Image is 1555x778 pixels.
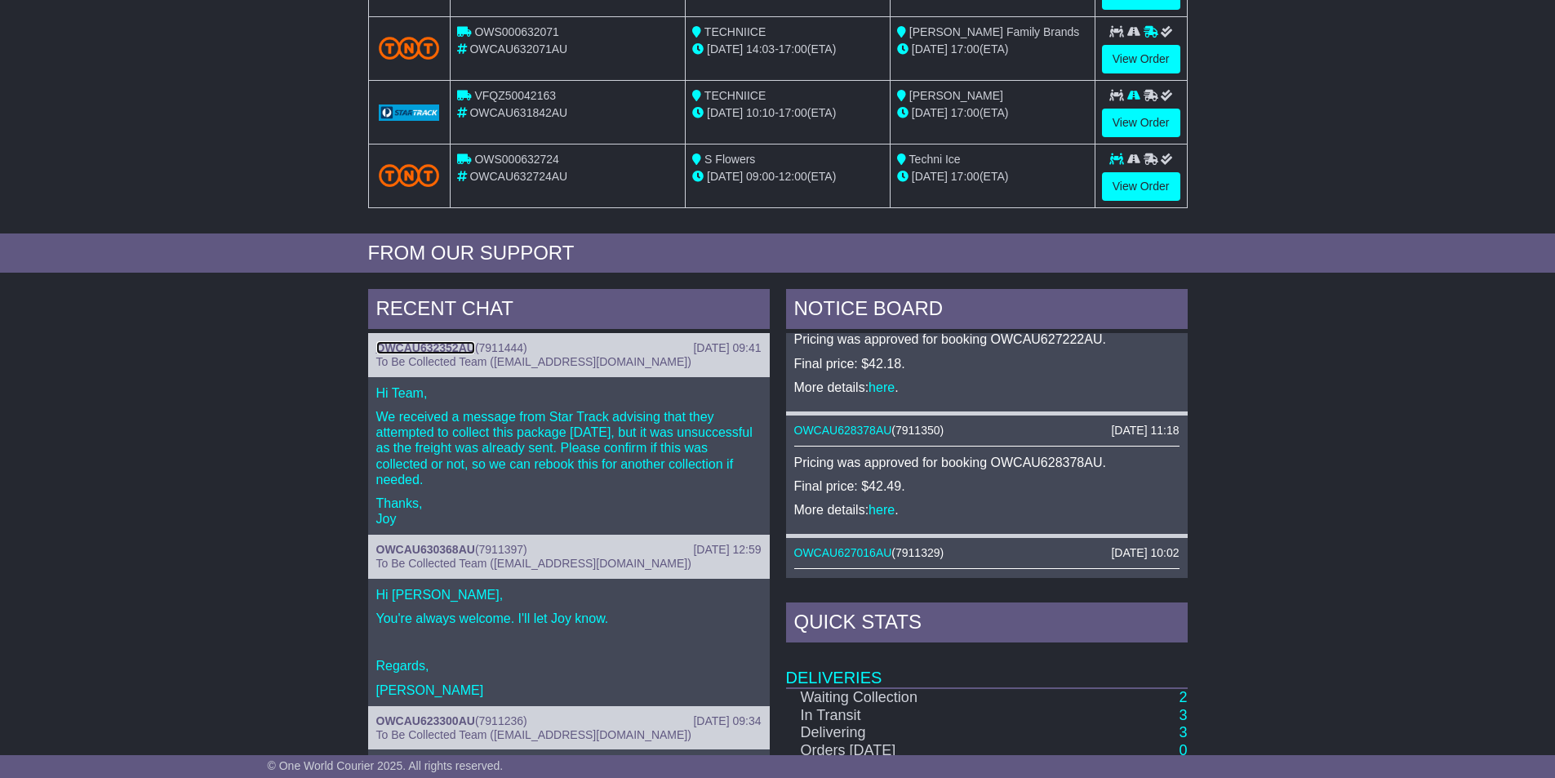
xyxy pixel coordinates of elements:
[379,104,440,121] img: GetCarrierServiceLogo
[376,587,762,602] p: Hi [PERSON_NAME],
[779,170,807,183] span: 12:00
[897,41,1088,58] div: (ETA)
[693,543,761,557] div: [DATE] 12:59
[376,355,691,368] span: To Be Collected Team ([EMAIL_ADDRESS][DOMAIN_NAME])
[794,424,1180,438] div: ( )
[794,455,1180,470] p: Pricing was approved for booking OWCAU628378AU.
[912,106,948,119] span: [DATE]
[474,153,559,166] span: OWS000632724
[1111,424,1179,438] div: [DATE] 11:18
[1179,689,1187,705] a: 2
[895,546,940,559] span: 7911329
[786,647,1188,688] td: Deliveries
[786,724,1029,742] td: Delivering
[794,577,1180,593] p: Pricing was approved for booking OWCAU627016AU.
[376,543,475,556] a: OWCAU630368AU
[951,170,980,183] span: 17:00
[794,546,892,559] a: OWCAU627016AU
[794,546,1180,560] div: ( )
[897,168,1088,185] div: (ETA)
[786,289,1188,333] div: NOTICE BOARD
[376,714,762,728] div: ( )
[368,289,770,333] div: RECENT CHAT
[794,331,1180,347] p: Pricing was approved for booking OWCAU627222AU.
[794,424,892,437] a: OWCAU628378AU
[786,707,1029,725] td: In Transit
[693,714,761,728] div: [DATE] 09:34
[379,164,440,186] img: TNT_Domestic.png
[376,611,762,626] p: You're always welcome. I'll let Joy know.
[376,543,762,557] div: ( )
[704,89,766,102] span: TECHNIICE
[368,242,1188,265] div: FROM OUR SUPPORT
[469,106,567,119] span: OWCAU631842AU
[376,658,762,674] p: Regards,
[786,602,1188,647] div: Quick Stats
[704,25,766,38] span: TECHNIICE
[707,42,743,56] span: [DATE]
[707,106,743,119] span: [DATE]
[1102,172,1180,201] a: View Order
[1179,742,1187,758] a: 0
[376,341,475,354] a: OWCAU632352AU
[376,409,762,487] p: We received a message from Star Track advising that they attempted to collect this package [DATE]...
[692,104,883,122] div: - (ETA)
[1179,707,1187,723] a: 3
[469,42,567,56] span: OWCAU632071AU
[474,25,559,38] span: OWS000632071
[692,168,883,185] div: - (ETA)
[376,557,691,570] span: To Be Collected Team ([EMAIL_ADDRESS][DOMAIN_NAME])
[951,106,980,119] span: 17:00
[912,170,948,183] span: [DATE]
[786,742,1029,760] td: Orders [DATE]
[869,503,895,517] a: here
[951,42,980,56] span: 17:00
[746,170,775,183] span: 09:00
[869,380,895,394] a: here
[707,170,743,183] span: [DATE]
[479,543,524,556] span: 7911397
[1102,45,1180,73] a: View Order
[897,104,1088,122] div: (ETA)
[376,682,762,698] p: [PERSON_NAME]
[379,37,440,59] img: TNT_Domestic.png
[912,42,948,56] span: [DATE]
[376,714,475,727] a: OWCAU623300AU
[376,385,762,401] p: Hi Team,
[1111,546,1179,560] div: [DATE] 10:02
[479,341,524,354] span: 7911444
[376,728,691,741] span: To Be Collected Team ([EMAIL_ADDRESS][DOMAIN_NAME])
[469,170,567,183] span: OWCAU632724AU
[779,106,807,119] span: 17:00
[794,356,1180,371] p: Final price: $42.18.
[794,502,1180,518] p: More details: .
[474,89,556,102] span: VFQZ50042163
[786,688,1029,707] td: Waiting Collection
[693,341,761,355] div: [DATE] 09:41
[746,106,775,119] span: 10:10
[268,759,504,772] span: © One World Courier 2025. All rights reserved.
[376,496,762,527] p: Thanks, Joy
[479,714,524,727] span: 7911236
[909,153,961,166] span: Techni Ice
[779,42,807,56] span: 17:00
[794,478,1180,494] p: Final price: $42.49.
[376,341,762,355] div: ( )
[794,380,1180,395] p: More details: .
[704,153,755,166] span: S Flowers
[1179,724,1187,740] a: 3
[895,424,940,437] span: 7911350
[746,42,775,56] span: 14:03
[1102,109,1180,137] a: View Order
[692,41,883,58] div: - (ETA)
[909,89,1003,102] span: [PERSON_NAME]
[909,25,1080,38] span: [PERSON_NAME] Family Brands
